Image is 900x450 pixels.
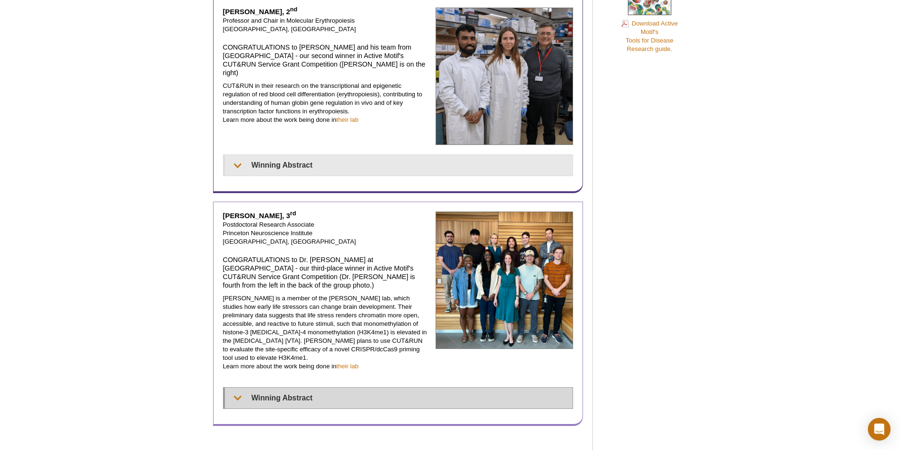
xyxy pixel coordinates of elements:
[223,25,356,33] span: [GEOGRAPHIC_DATA], [GEOGRAPHIC_DATA]
[336,363,359,370] a: their lab
[225,155,573,176] summary: Winning Abstract
[223,229,313,237] span: Princeton Neuroscience Institute
[223,238,356,245] span: [GEOGRAPHIC_DATA], [GEOGRAPHIC_DATA]
[223,294,429,371] p: [PERSON_NAME] is a member of the [PERSON_NAME] lab, which studies how early life stressors can ch...
[290,210,296,217] sup: rd
[436,212,573,349] img: Jay Kim
[223,17,355,24] span: Professor and Chair in Molecular Erythropoiesis
[621,19,678,53] a: Download Active Motif'sTools for DiseaseResearch guide.
[336,116,359,123] a: their lab
[436,8,573,145] img: John Strouboulis
[225,388,573,408] summary: Winning Abstract
[223,221,315,228] span: Postdoctoral Research Associate
[868,418,891,441] div: Open Intercom Messenger
[223,255,429,289] h4: CONGRATULATIONS to Dr. [PERSON_NAME] at [GEOGRAPHIC_DATA] - our third-place winner in Active Moti...
[290,6,297,13] sup: nd
[223,212,296,220] strong: [PERSON_NAME], 3
[223,82,429,124] p: CUT&RUN in their research on the transcriptional and epigenetic regulation of red blood cell diff...
[223,43,429,77] h4: CONGRATULATIONS to [PERSON_NAME] and his team from [GEOGRAPHIC_DATA] - our second winner in Activ...
[223,8,298,16] strong: [PERSON_NAME], 2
